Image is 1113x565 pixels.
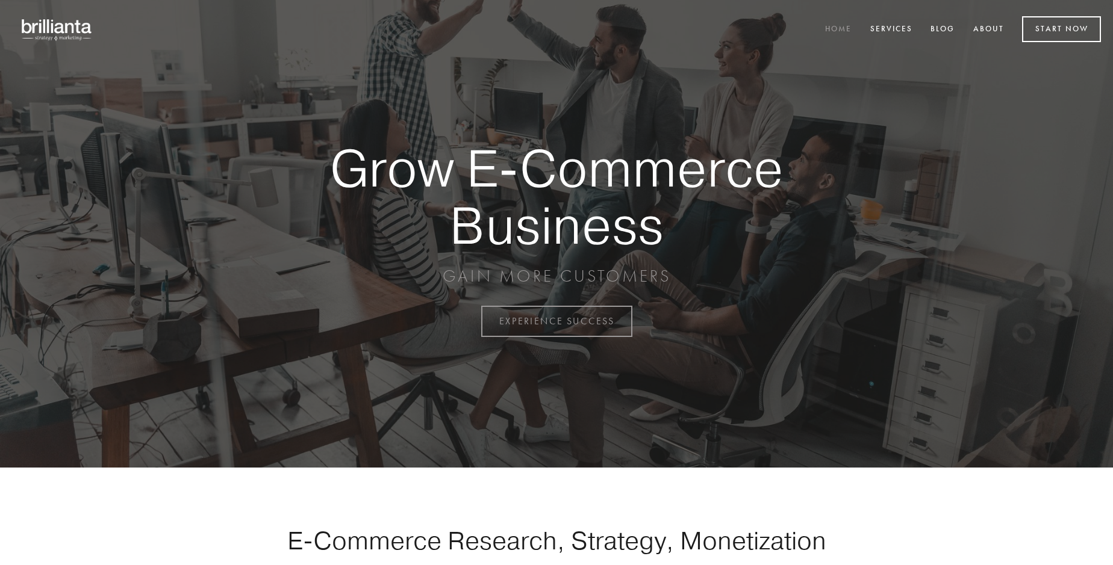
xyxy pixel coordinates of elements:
a: Services [862,20,920,40]
a: EXPERIENCE SUCCESS [481,306,632,337]
img: brillianta - research, strategy, marketing [12,12,102,47]
p: GAIN MORE CUSTOMERS [288,265,825,287]
a: Home [817,20,859,40]
a: Blog [923,20,962,40]
a: Start Now [1022,16,1101,42]
strong: Grow E-Commerce Business [288,140,825,253]
h1: E-Commerce Research, Strategy, Monetization [249,525,864,555]
a: About [965,20,1012,40]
